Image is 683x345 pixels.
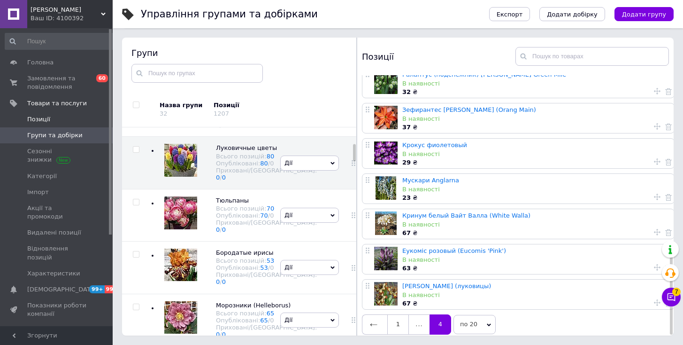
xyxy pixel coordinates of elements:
div: Приховані/[GEOGRAPHIC_DATA]: [216,167,317,181]
a: 80 [260,160,268,167]
a: 53 [267,257,275,264]
div: Ваш ID: 4100392 [31,14,113,23]
span: Дії [284,212,292,219]
div: ₴ [402,88,669,96]
span: Бородатые ирисы [216,249,274,256]
span: 7 [672,288,681,296]
input: Пошук по групах [131,64,263,83]
span: / [268,160,274,167]
a: 0 [216,278,220,285]
span: Товари та послуги [27,99,87,108]
div: Приховані/[GEOGRAPHIC_DATA]: [216,271,317,285]
span: Акції та промокоди [27,204,87,221]
span: 60 [96,74,108,82]
span: Луковичные цветы [216,144,277,151]
b: 67 [402,229,411,236]
input: Пошук [5,33,116,50]
h1: Управління групами та добірками [141,8,318,20]
div: Позиції [214,101,293,110]
div: В наявності [402,150,669,158]
span: Терра Флора [31,6,101,14]
input: Пошук по товарах [515,47,669,66]
div: Всього позицій: [216,310,317,317]
button: Додати добірку [539,7,605,21]
button: Додати групу [614,7,674,21]
div: 0 [270,317,274,324]
span: Дії [284,159,292,166]
div: 0 [270,264,274,271]
a: Видалити товар [665,228,672,236]
b: 32 [402,88,411,95]
a: Мускари Anglarna [402,177,459,184]
div: В наявності [402,115,669,123]
a: 80 [267,153,275,160]
span: Сезонні знижки [27,147,87,164]
span: Тюльпаны [216,197,249,204]
div: ₴ [402,194,669,202]
div: Всього позицій: [216,257,317,264]
a: 0 [222,278,226,285]
span: / [220,174,226,181]
a: [PERSON_NAME] (луковицы) [402,282,491,290]
a: 0 [222,174,226,181]
div: В наявності [402,291,669,299]
span: Категорії [27,172,57,180]
span: / [220,278,226,285]
div: Опубліковані: [216,317,317,324]
a: Кринум белый Вайт Валла (White Walla) [402,212,530,219]
span: Головна [27,58,54,67]
span: [DEMOGRAPHIC_DATA] [27,285,97,294]
span: / [268,212,274,219]
div: Опубліковані: [216,160,317,167]
a: 0 [222,226,226,233]
img: Морозники (Helleborus) [164,301,197,334]
div: 1207 [214,110,229,117]
img: Луковичные цветы [164,144,197,177]
a: 65 [260,317,268,324]
span: Замовлення та повідомлення [27,74,87,91]
a: 0 [216,226,220,233]
div: ₴ [402,264,669,273]
span: Характеристики [27,269,80,278]
div: Позиції [362,47,515,66]
div: В наявності [402,79,669,88]
a: Видалити товар [665,157,672,166]
div: Опубліковані: [216,212,317,219]
button: Чат з покупцем7 [662,288,681,306]
a: Видалити товар [665,193,672,201]
div: Групи [131,47,347,59]
div: Всього позицій: [216,153,317,160]
a: 53 [260,264,268,271]
a: 70 [267,205,275,212]
div: Назва групи [160,101,207,110]
b: 23 [402,194,411,201]
span: Групи та добірки [27,131,83,140]
div: ₴ [402,229,669,237]
a: Видалити товар [665,122,672,131]
div: 32 [160,110,168,117]
a: Еукоміс розовый (Eucomis 'Pink') [402,247,506,254]
span: Позиції [27,115,50,124]
div: 0 [270,160,274,167]
div: 0 [270,212,274,219]
img: Тюльпаны [164,196,197,229]
span: 99+ [105,285,120,293]
span: Морозники (Helleborus) [216,302,291,309]
div: Приховані/[GEOGRAPHIC_DATA]: [216,219,317,233]
a: 70 [260,212,268,219]
span: Додати групу [622,11,666,18]
span: / [268,317,274,324]
a: Крокус фиолетовый [402,141,467,149]
span: по 20 [453,315,496,334]
span: / [268,264,274,271]
span: Дії [284,264,292,271]
span: Відновлення позицій [27,244,87,261]
span: Видалені позиції [27,228,81,237]
a: Видалити товар [665,87,672,95]
div: Опубліковані: [216,264,317,271]
div: Всього позицій: [216,205,317,212]
b: 63 [402,265,411,272]
button: Експорт [489,7,530,21]
span: / [220,331,226,338]
span: ... [409,314,430,334]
